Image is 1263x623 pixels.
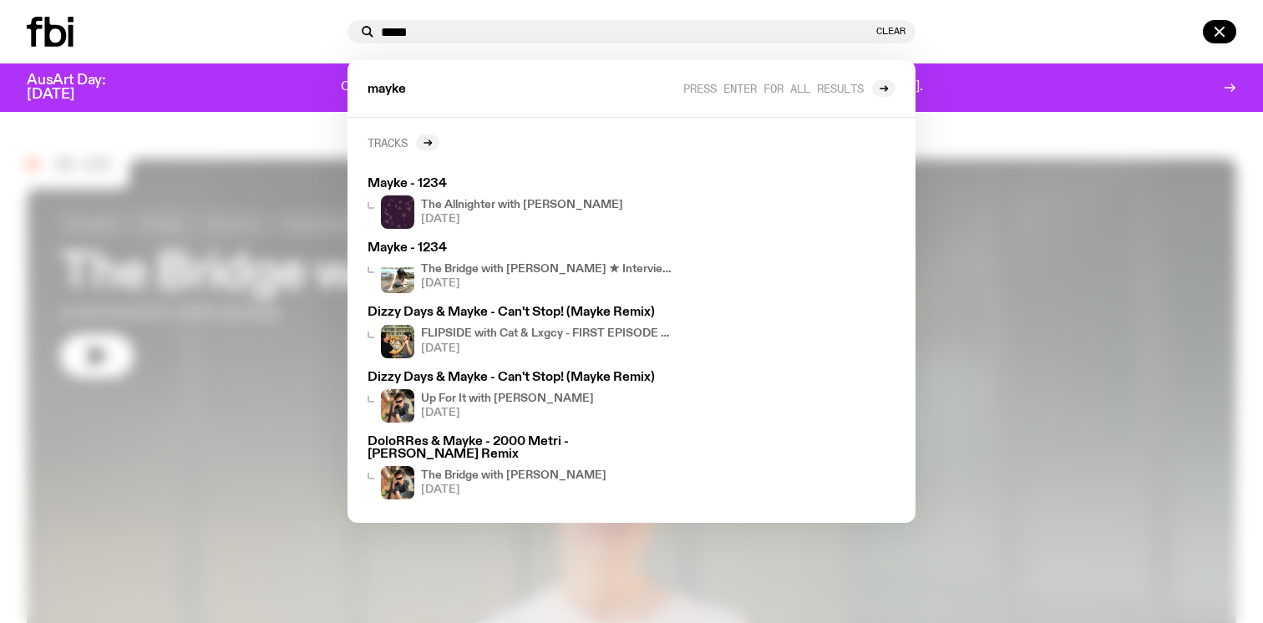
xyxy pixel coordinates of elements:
[421,470,606,481] h4: The Bridge with [PERSON_NAME]
[368,306,675,319] h3: Dizzy Days & Mayke - Can't Stop! (Mayke Remix)
[421,393,594,404] h4: Up For It with [PERSON_NAME]
[421,278,675,289] span: [DATE]
[683,80,895,97] a: Press enter for all results
[361,171,682,236] a: Mayke - 1234The Allnighter with [PERSON_NAME][DATE]
[368,372,675,384] h3: Dizzy Days & Mayke - Can't Stop! (Mayke Remix)
[876,27,905,36] button: Clear
[368,134,439,151] a: Tracks
[683,82,864,94] span: Press enter for all results
[361,300,682,364] a: Dizzy Days & Mayke - Can't Stop! (Mayke Remix)FLIPSIDE with Cat & Lxgcy - FIRST EPISODE OF 2025 !...
[27,73,134,102] h3: AusArt Day: [DATE]
[368,242,675,255] h3: Mayke - 1234
[361,429,682,506] a: DoloRRes & Mayke - 2000 Metri - [PERSON_NAME] RemixThe Bridge with [PERSON_NAME][DATE]
[361,236,682,300] a: Mayke - 1234The Bridge with [PERSON_NAME] ★ Interview w/ Calliobel[DATE]
[341,80,923,95] p: One day. One community. One frequency worth fighting for. Donate to support [DOMAIN_NAME].
[421,408,594,418] span: [DATE]
[421,328,675,339] h4: FLIPSIDE with Cat & Lxgcy - FIRST EPISODE OF 2025 !!!
[368,84,406,96] span: mayke
[421,214,623,225] span: [DATE]
[421,200,623,210] h4: The Allnighter with [PERSON_NAME]
[421,343,675,354] span: [DATE]
[368,136,408,149] h2: Tracks
[361,365,682,429] a: Dizzy Days & Mayke - Can't Stop! (Mayke Remix)Up For It with [PERSON_NAME][DATE]
[368,436,675,461] h3: DoloRRes & Mayke - 2000 Metri - [PERSON_NAME] Remix
[421,264,675,275] h4: The Bridge with [PERSON_NAME] ★ Interview w/ Calliobel
[421,484,606,495] span: [DATE]
[368,178,675,190] h3: Mayke - 1234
